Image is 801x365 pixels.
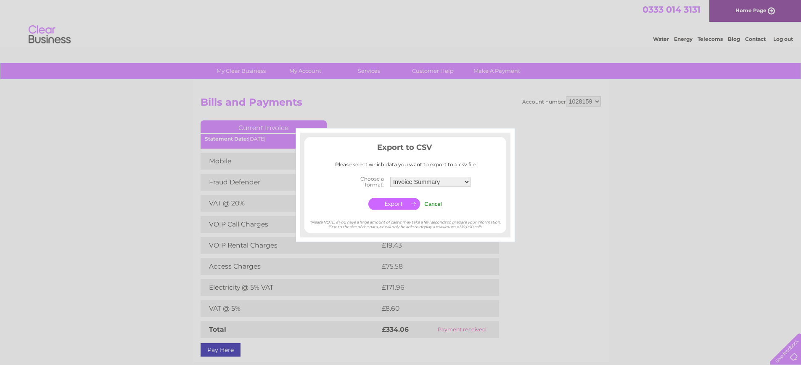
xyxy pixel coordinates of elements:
[424,201,442,207] input: Cancel
[773,36,793,42] a: Log out
[745,36,766,42] a: Contact
[304,162,506,168] div: Please select which data you want to export to a csv file
[698,36,723,42] a: Telecoms
[728,36,740,42] a: Blog
[304,212,506,229] div: *Please NOTE, if you have a large amount of calls it may take a few seconds to prepare your infor...
[304,141,506,156] h3: Export to CSV
[674,36,693,42] a: Energy
[653,36,669,42] a: Water
[202,5,600,41] div: Clear Business is a trading name of Verastar Limited (registered in [GEOGRAPHIC_DATA] No. 3667643...
[28,22,71,48] img: logo.png
[642,4,701,15] a: 0333 014 3131
[338,173,388,190] th: Choose a format:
